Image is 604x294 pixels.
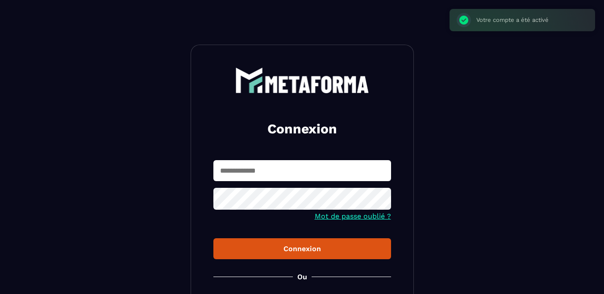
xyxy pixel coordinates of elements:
button: Connexion [213,238,391,259]
h2: Connexion [224,120,380,138]
a: logo [213,67,391,93]
div: Connexion [221,244,384,253]
img: logo [235,67,369,93]
a: Mot de passe oublié ? [315,212,391,220]
p: Ou [297,273,307,281]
